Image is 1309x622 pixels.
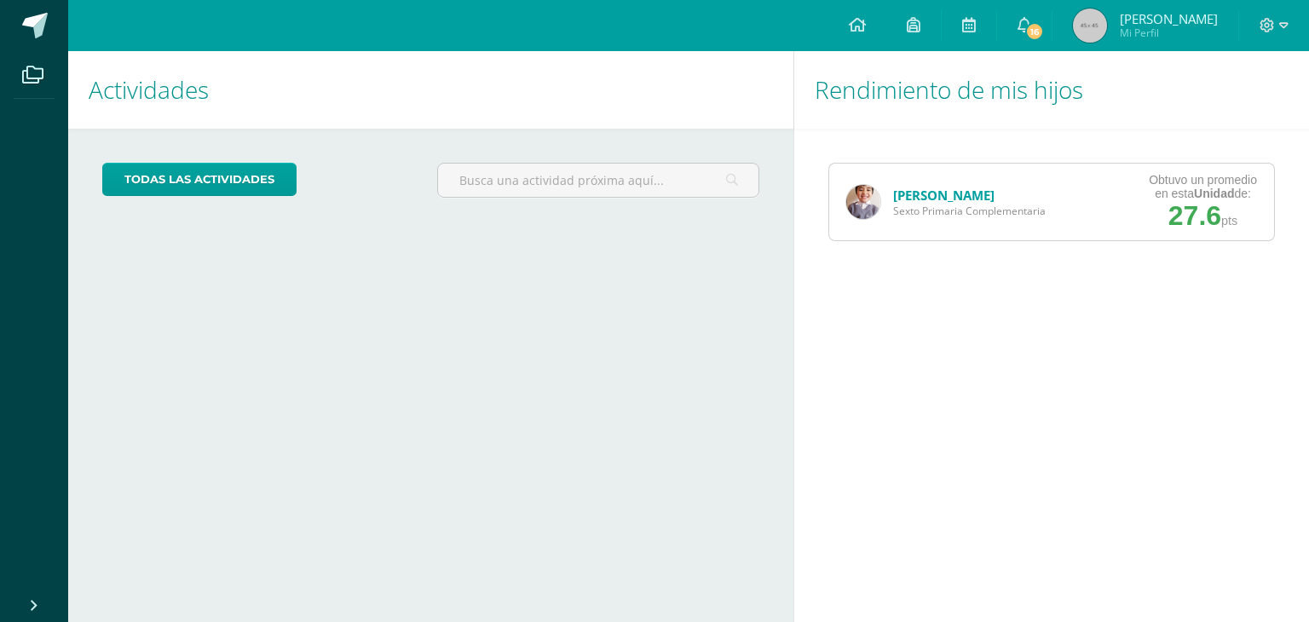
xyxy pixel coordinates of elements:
span: Sexto Primaria Complementaria [893,204,1046,218]
a: [PERSON_NAME] [893,187,995,204]
span: 27.6 [1168,200,1221,231]
span: pts [1221,214,1237,227]
input: Busca una actividad próxima aquí... [438,164,758,197]
span: 16 [1024,22,1043,41]
strong: Unidad [1194,187,1234,200]
span: Mi Perfil [1120,26,1218,40]
div: Obtuvo un promedio en esta de: [1149,173,1257,200]
h1: Rendimiento de mis hijos [815,51,1289,129]
img: 8a715528c9bc19ca8611bdff046350c2.png [846,185,880,219]
a: todas las Actividades [102,163,297,196]
span: [PERSON_NAME] [1120,10,1218,27]
h1: Actividades [89,51,773,129]
img: 45x45 [1073,9,1107,43]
